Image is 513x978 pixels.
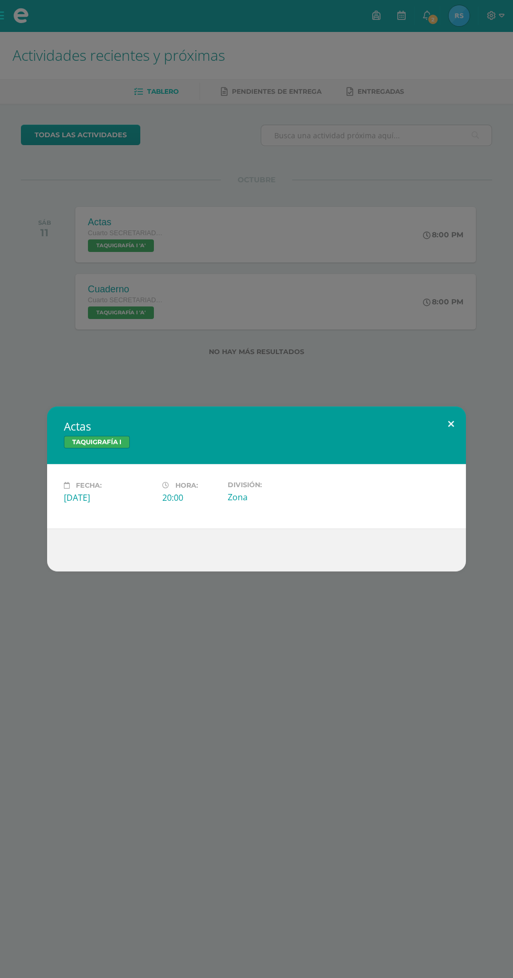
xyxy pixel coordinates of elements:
div: [DATE] [64,492,154,503]
span: Hora: [175,481,198,489]
div: Zona [228,491,318,503]
button: Close (Esc) [436,406,466,442]
div: 20:00 [162,492,219,503]
span: Fecha: [76,481,102,489]
h2: Actas [64,419,449,434]
label: División: [228,481,318,489]
span: TAQUIGRAFÍA I [64,436,130,448]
